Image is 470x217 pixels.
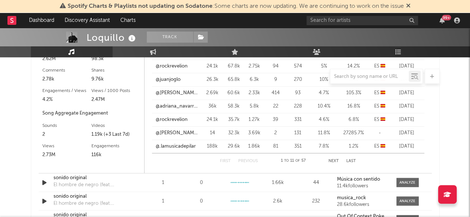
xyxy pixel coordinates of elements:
div: 1 11 57 [273,156,314,165]
div: 2.33k [246,89,263,96]
span: 🇪🇸 [380,63,385,68]
a: @[PERSON_NAME].palmer54 [156,129,200,137]
a: Dashboard [24,13,59,28]
div: 94 [266,62,285,70]
div: 1 [146,197,181,205]
div: 116k [91,150,140,159]
a: sonido original [54,174,131,181]
div: 60.6k [226,89,242,96]
div: [DATE] [393,142,421,150]
div: 39 [266,116,285,123]
div: 10.4 % [311,102,337,110]
div: 232 [299,197,333,205]
div: 99 + [442,15,451,20]
a: @adriana_navarroo [156,102,200,110]
div: 44 [299,179,333,186]
a: @rockrevelion [156,62,188,70]
div: Song Aggregate Engagement [42,109,140,118]
div: El hombre de negro (feat. [PERSON_NAME], [PERSON_NAME]) [54,200,131,207]
span: to [284,159,289,162]
div: 1.66k [260,179,295,186]
span: 🇪🇸 [380,90,385,95]
div: - [370,129,389,137]
div: ES [370,102,389,110]
div: 5 % [311,62,337,70]
div: ES [370,89,389,96]
div: 29.6k [226,142,242,150]
div: El hombre de negro (feat. [PERSON_NAME], [PERSON_NAME]) [54,181,131,188]
div: 1.19k (+3 Last 7d) [91,130,140,139]
div: 2.75k [246,62,263,70]
div: 1 [146,179,181,186]
div: Loquillo [87,32,137,44]
div: 228 [289,102,307,110]
div: 2.62M [42,54,91,63]
div: [DATE] [393,116,421,123]
div: 1.86k [246,142,263,150]
span: 🇪🇸 [380,103,385,108]
span: : Some charts are now updating. We are continuing to work on the issue [68,3,404,9]
span: Spotify Charts & Playlists not updating on Sodatone [68,3,213,9]
div: 67.8k [226,62,242,70]
div: ES [370,142,389,150]
a: Charts [115,13,141,28]
div: 131 [289,129,307,137]
div: 93 [289,89,307,96]
div: 28.6k followers [337,202,389,207]
div: 16.8 % [341,102,367,110]
div: 36k [203,102,222,110]
div: 81 [266,142,285,150]
div: 7.8 % [311,142,337,150]
button: Previous [238,159,258,163]
a: musica_rock [337,195,389,200]
div: 2.6k [260,197,295,205]
a: @[PERSON_NAME].mk2 [156,89,200,96]
div: 1.27k [246,116,263,123]
div: 98.3k [91,54,140,63]
a: Discovery Assistant [59,13,115,28]
div: Engagements [91,141,140,150]
div: [DATE] [393,102,421,110]
div: 5.8k [246,102,263,110]
span: 🇪🇸 [380,117,385,122]
div: 24.1k [203,116,222,123]
a: Música con sentido [337,177,389,182]
a: @.lamusicadepilar [156,142,196,150]
div: 2.73M [42,150,91,159]
div: Comments [42,66,91,75]
div: 2.69k [203,89,222,96]
div: Views [42,141,91,150]
div: 1.2 % [341,142,367,150]
button: Track [147,32,193,43]
div: Sounds [42,121,91,130]
div: 2.47M [91,95,140,104]
div: 2 [266,129,285,137]
button: 99+ [440,17,445,23]
div: Views / 1000 Posts [91,86,140,95]
span: Dismiss [406,3,411,9]
div: 105.3 % [341,89,367,96]
div: [DATE] [393,62,421,70]
strong: musica_rock [337,195,366,200]
div: [DATE] [393,129,421,137]
div: 14.2 % [341,62,367,70]
div: 574 [289,62,307,70]
span: of [295,159,300,162]
div: 27285.7 % [341,129,367,137]
div: 11.8 % [311,129,337,137]
div: 58.3k [226,102,242,110]
div: 4.6 % [311,116,337,123]
div: 4.7 % [311,89,337,96]
div: 351 [289,142,307,150]
a: @rockrevelion [156,116,188,123]
div: 4.2% [42,95,91,104]
div: 32.3k [226,129,242,137]
div: sonido original [54,193,131,200]
span: 🇪🇸 [380,144,385,148]
div: 331 [289,116,307,123]
div: 22 [266,102,285,110]
div: Engagements / Views [42,86,91,95]
div: 14 [203,129,222,137]
strong: Música con sentido [337,177,380,181]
